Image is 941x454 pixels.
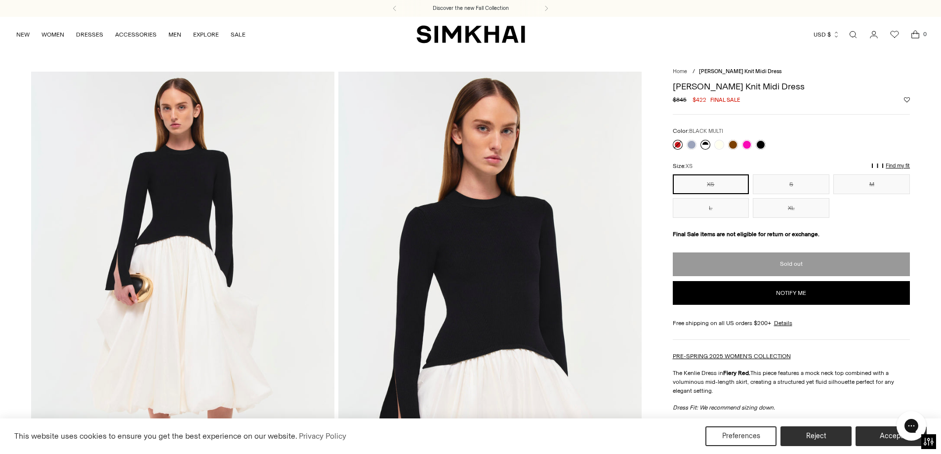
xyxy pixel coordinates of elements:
[753,198,829,218] button: XL
[856,426,927,446] button: Accept
[723,370,750,376] strong: Fiery Red.
[231,24,245,45] a: SALE
[673,95,687,104] s: $845
[673,404,775,411] em: Dress Fit: We recommend sizing down.
[673,82,910,91] h1: [PERSON_NAME] Knit Midi Dress
[168,24,181,45] a: MEN
[8,416,99,446] iframe: Sign Up via Text for Offers
[673,198,749,218] button: L
[673,174,749,194] button: XS
[892,408,931,444] iframe: Gorgias live chat messenger
[753,174,829,194] button: S
[297,429,348,444] a: Privacy Policy (opens in a new tab)
[416,25,525,44] a: SIMKHAI
[904,97,910,103] button: Add to Wishlist
[693,95,706,104] span: $422
[864,25,884,44] a: Go to the account page
[673,126,723,136] label: Color:
[673,231,819,238] strong: Final Sale items are not eligible for return or exchange.
[689,128,723,134] span: BLACK MULTI
[905,25,925,44] a: Open cart modal
[14,431,297,441] span: This website uses cookies to ensure you get the best experience on our website.
[673,68,910,76] nav: breadcrumbs
[693,68,695,76] div: /
[774,319,792,328] a: Details
[673,369,910,395] p: The Kenlie Dress in This piece features a mock neck top combined with a voluminous mid-length ski...
[833,174,910,194] button: M
[673,162,693,171] label: Size:
[699,68,781,75] span: [PERSON_NAME] Knit Midi Dress
[673,319,910,328] div: Free shipping on all US orders $200+
[673,281,910,305] button: Notify me
[433,4,509,12] a: Discover the new Fall Collection
[193,24,219,45] a: EXPLORE
[814,24,840,45] button: USD $
[115,24,157,45] a: ACCESSORIES
[41,24,64,45] a: WOMEN
[686,163,693,169] span: XS
[780,426,852,446] button: Reject
[920,30,929,39] span: 0
[16,24,30,45] a: NEW
[673,68,687,75] a: Home
[885,25,904,44] a: Wishlist
[843,25,863,44] a: Open search modal
[76,24,103,45] a: DRESSES
[673,353,791,360] a: PRE-SPRING 2025 WOMEN'S COLLECTION
[705,426,777,446] button: Preferences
